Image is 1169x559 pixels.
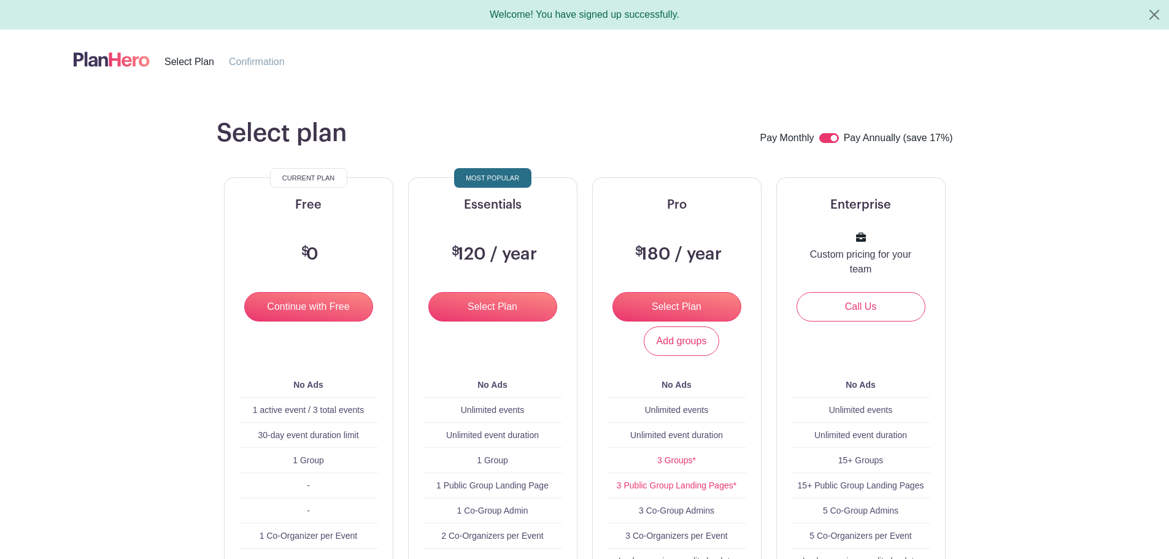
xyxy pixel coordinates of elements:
label: Pay Annually (save 17%) [844,131,953,147]
span: Unlimited event duration [630,430,723,440]
span: Unlimited events [645,405,709,415]
span: Unlimited events [829,405,893,415]
span: 15+ Public Group Landing Pages [798,480,924,490]
span: Unlimited event duration [814,430,907,440]
span: - [307,480,310,490]
h3: 0 [298,244,318,265]
span: Current Plan [282,171,334,185]
input: Select Plan [612,292,741,322]
h5: Essentials [423,198,562,212]
span: Unlimited event duration [446,430,539,440]
span: Unlimited events [461,405,525,415]
label: Pay Monthly [760,131,814,147]
h5: Enterprise [792,198,930,212]
span: 2 Co-Organizers per Event [441,531,544,541]
a: Add groups [644,326,720,356]
span: - [307,506,310,515]
span: 3 Co-Organizers per Event [625,531,728,541]
span: 1 active event / 3 total events [253,405,364,415]
b: No Ads [846,380,875,390]
b: No Ads [662,380,691,390]
input: Continue with Free [244,292,373,322]
span: 1 Group [477,455,508,465]
a: 3 Groups* [657,455,696,465]
p: Custom pricing for your team [806,247,916,277]
span: 5 Co-Organizers per Event [809,531,912,541]
span: 1 Public Group Landing Page [436,480,549,490]
span: Confirmation [229,56,285,67]
span: $ [301,245,309,258]
b: No Ads [477,380,507,390]
h3: 180 / year [632,244,722,265]
span: $ [452,245,460,258]
span: 1 Group [293,455,324,465]
h5: Free [239,198,378,212]
span: 15+ Groups [838,455,884,465]
img: logo-507f7623f17ff9eddc593b1ce0a138ce2505c220e1c5a4e2b4648c50719b7d32.svg [74,49,150,69]
span: 30-day event duration limit [258,430,358,440]
h5: Pro [608,198,746,212]
a: Call Us [797,292,925,322]
input: Select Plan [428,292,557,322]
span: 5 Co-Group Admins [823,506,898,515]
span: $ [635,245,643,258]
b: No Ads [293,380,323,390]
h1: Select plan [217,118,347,148]
span: 3 Co-Group Admins [639,506,714,515]
span: 1 Co-Group Admin [457,506,528,515]
h3: 120 / year [449,244,537,265]
span: 1 Co-Organizer per Event [260,531,358,541]
span: Select Plan [164,56,214,67]
a: 3 Public Group Landing Pages* [617,480,736,490]
span: Most Popular [466,171,519,185]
